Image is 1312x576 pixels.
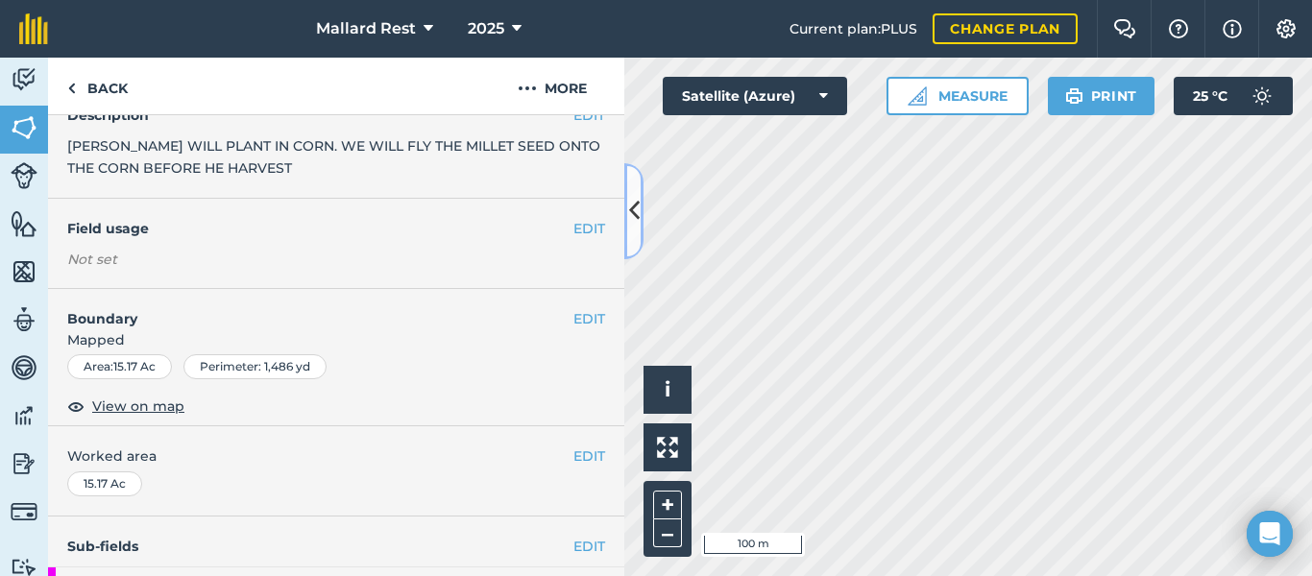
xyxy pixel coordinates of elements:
[11,401,37,430] img: svg+xml;base64,PD94bWwgdmVyc2lvbj0iMS4wIiBlbmNvZGluZz0idXRmLTgiPz4KPCEtLSBHZW5lcmF0b3I6IEFkb2JlIE...
[653,491,682,519] button: +
[1048,77,1155,115] button: Print
[67,395,184,418] button: View on map
[1223,17,1242,40] img: svg+xml;base64,PHN2ZyB4bWxucz0iaHR0cDovL3d3dy53My5vcmcvMjAwMC9zdmciIHdpZHRoPSIxNyIgaGVpZ2h0PSIxNy...
[933,13,1078,44] a: Change plan
[657,437,678,458] img: Four arrows, one pointing top left, one top right, one bottom right and the last bottom left
[573,308,605,329] button: EDIT
[573,536,605,557] a: EDIT
[1193,77,1227,115] span: 25 ° C
[11,162,37,189] img: svg+xml;base64,PD94bWwgdmVyc2lvbj0iMS4wIiBlbmNvZGluZz0idXRmLTgiPz4KPCEtLSBHZW5lcmF0b3I6IEFkb2JlIE...
[663,77,847,115] button: Satellite (Azure)
[1174,77,1293,115] button: 25 °C
[316,17,416,40] span: Mallard Rest
[67,250,605,269] div: Not set
[887,77,1029,115] button: Measure
[665,377,670,401] span: i
[48,329,624,350] span: Mapped
[11,257,37,286] img: svg+xml;base64,PHN2ZyB4bWxucz0iaHR0cDovL3d3dy53My5vcmcvMjAwMC9zdmciIHdpZHRoPSI1NiIgaGVpZ2h0PSI2MC...
[92,396,184,417] span: View on map
[908,86,927,106] img: Ruler icon
[67,471,142,496] div: 15.17 Ac
[19,13,48,44] img: fieldmargin Logo
[1065,84,1083,108] img: svg+xml;base64,PHN2ZyB4bWxucz0iaHR0cDovL3d3dy53My5vcmcvMjAwMC9zdmciIHdpZHRoPSIxOSIgaGVpZ2h0PSIyNC...
[468,17,504,40] span: 2025
[11,65,37,94] img: svg+xml;base64,PD94bWwgdmVyc2lvbj0iMS4wIiBlbmNvZGluZz0idXRmLTgiPz4KPCEtLSBHZW5lcmF0b3I6IEFkb2JlIE...
[48,289,573,329] h4: Boundary
[790,18,917,39] span: Current plan : PLUS
[11,209,37,238] img: svg+xml;base64,PHN2ZyB4bWxucz0iaHR0cDovL3d3dy53My5vcmcvMjAwMC9zdmciIHdpZHRoPSI1NiIgaGVpZ2h0PSI2MC...
[653,519,682,547] button: –
[1243,77,1281,115] img: svg+xml;base64,PD94bWwgdmVyc2lvbj0iMS4wIiBlbmNvZGluZz0idXRmLTgiPz4KPCEtLSBHZW5lcmF0b3I6IEFkb2JlIE...
[48,58,147,114] a: Back
[48,536,624,557] h4: Sub-fields
[67,218,573,239] h4: Field usage
[67,354,172,379] div: Area : 15.17 Ac
[1247,511,1293,557] div: Open Intercom Messenger
[518,77,537,100] img: svg+xml;base64,PHN2ZyB4bWxucz0iaHR0cDovL3d3dy53My5vcmcvMjAwMC9zdmciIHdpZHRoPSIyMCIgaGVpZ2h0PSIyNC...
[67,137,600,176] span: [PERSON_NAME] WILL PLANT IN CORN. WE WILL FLY THE MILLET SEED ONTO THE CORN BEFORE HE HARVEST
[11,449,37,478] img: svg+xml;base64,PD94bWwgdmVyc2lvbj0iMS4wIiBlbmNvZGluZz0idXRmLTgiPz4KPCEtLSBHZW5lcmF0b3I6IEFkb2JlIE...
[573,445,605,467] button: EDIT
[67,77,76,100] img: svg+xml;base64,PHN2ZyB4bWxucz0iaHR0cDovL3d3dy53My5vcmcvMjAwMC9zdmciIHdpZHRoPSI5IiBoZWlnaHQ9IjI0Ii...
[11,498,37,525] img: svg+xml;base64,PD94bWwgdmVyc2lvbj0iMS4wIiBlbmNvZGluZz0idXRmLTgiPz4KPCEtLSBHZW5lcmF0b3I6IEFkb2JlIE...
[11,305,37,334] img: svg+xml;base64,PD94bWwgdmVyc2lvbj0iMS4wIiBlbmNvZGluZz0idXRmLTgiPz4KPCEtLSBHZW5lcmF0b3I6IEFkb2JlIE...
[480,58,624,114] button: More
[573,105,605,126] button: EDIT
[11,353,37,382] img: svg+xml;base64,PD94bWwgdmVyc2lvbj0iMS4wIiBlbmNvZGluZz0idXRmLTgiPz4KPCEtLSBHZW5lcmF0b3I6IEFkb2JlIE...
[1275,19,1298,38] img: A cog icon
[183,354,327,379] div: Perimeter : 1,486 yd
[1167,19,1190,38] img: A question mark icon
[67,105,605,126] h4: Description
[11,558,37,576] img: svg+xml;base64,PD94bWwgdmVyc2lvbj0iMS4wIiBlbmNvZGluZz0idXRmLTgiPz4KPCEtLSBHZW5lcmF0b3I6IEFkb2JlIE...
[11,113,37,142] img: svg+xml;base64,PHN2ZyB4bWxucz0iaHR0cDovL3d3dy53My5vcmcvMjAwMC9zdmciIHdpZHRoPSI1NiIgaGVpZ2h0PSI2MC...
[573,218,605,239] button: EDIT
[67,445,605,467] span: Worked area
[67,395,85,418] img: svg+xml;base64,PHN2ZyB4bWxucz0iaHR0cDovL3d3dy53My5vcmcvMjAwMC9zdmciIHdpZHRoPSIxOCIgaGVpZ2h0PSIyNC...
[1113,19,1136,38] img: Two speech bubbles overlapping with the left bubble in the forefront
[644,366,692,414] button: i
